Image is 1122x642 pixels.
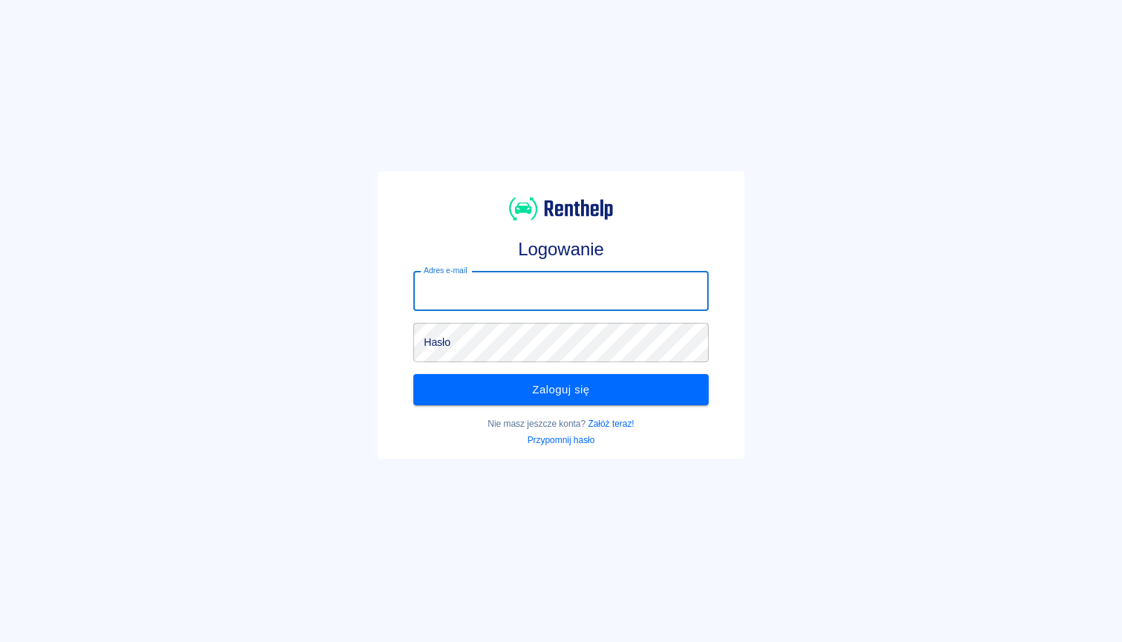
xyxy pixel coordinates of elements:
button: Zaloguj się [413,374,708,405]
p: Nie masz jeszcze konta? [413,417,708,430]
h3: Logowanie [413,239,708,260]
img: Renthelp logo [509,195,613,223]
label: Adres e-mail [424,265,467,276]
a: Załóż teraz! [588,419,634,429]
a: Przypomnij hasło [528,435,595,445]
